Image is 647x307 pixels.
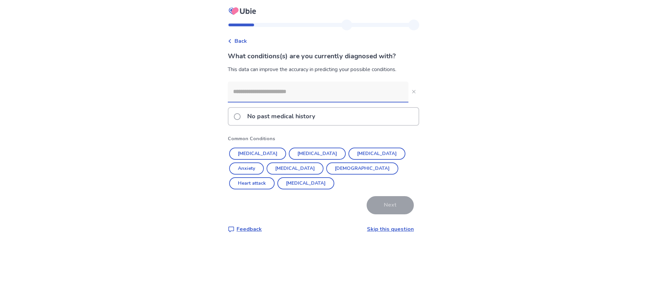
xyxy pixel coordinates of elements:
[367,196,414,214] button: Next
[243,108,319,125] p: No past medical history
[326,162,398,175] button: [DEMOGRAPHIC_DATA]
[277,177,334,189] button: [MEDICAL_DATA]
[228,65,419,73] div: This data can improve the accuracy in predicting your possible conditions.
[228,51,419,61] p: What conditions(s) are you currently diagnosed with?
[229,148,286,160] button: [MEDICAL_DATA]
[228,82,408,102] input: Close
[289,148,346,160] button: [MEDICAL_DATA]
[235,37,247,45] span: Back
[228,225,262,233] a: Feedback
[367,225,414,233] a: Skip this question
[348,148,405,160] button: [MEDICAL_DATA]
[228,135,419,142] p: Common Conditions
[229,162,264,175] button: Anxiety
[229,177,275,189] button: Heart attack
[267,162,323,175] button: [MEDICAL_DATA]
[408,86,419,97] button: Close
[237,225,262,233] p: Feedback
